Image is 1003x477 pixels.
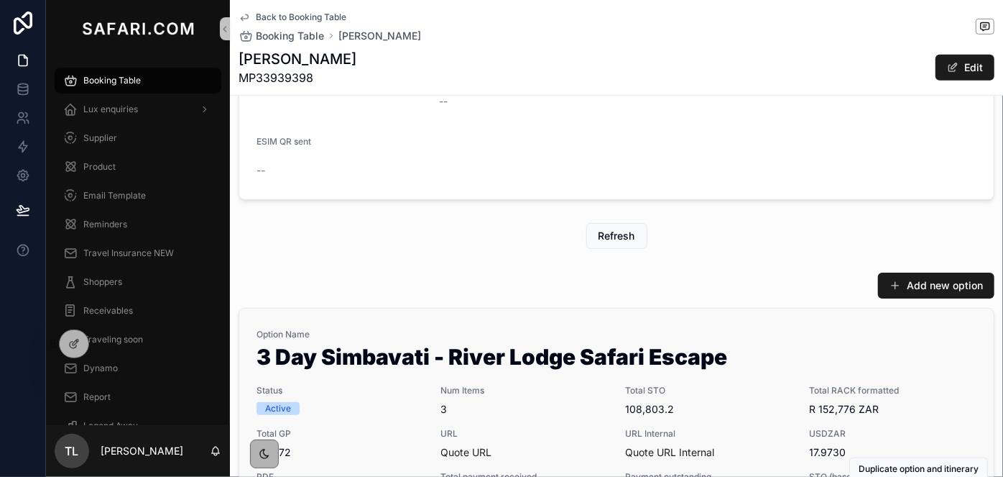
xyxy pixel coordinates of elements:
[625,402,792,417] span: 108,803.2
[441,446,492,458] a: Quote URL
[265,402,291,415] div: Active
[55,68,221,94] a: Booking Table
[83,161,116,173] span: Product
[256,346,976,373] h1: 3 Day Simbavati - River Lodge Safari Escape
[810,428,977,440] span: USDZAR
[55,240,221,266] a: Travel Insurance NEW
[55,298,221,324] a: Receivables
[256,385,424,396] span: Status
[65,442,79,460] span: TL
[55,125,221,151] a: Supplier
[859,463,979,475] span: Duplicate option and itinerary
[256,428,424,440] span: Total GP
[83,363,118,374] span: Dynamo
[83,219,127,230] span: Reminders
[55,384,221,410] a: Report
[55,327,221,353] a: Traveling soon
[79,17,197,40] img: App logo
[239,69,356,86] span: MP33939398
[256,12,346,23] span: Back to Booking Table
[810,402,977,417] span: R 152,776 ZAR
[625,428,792,440] span: URL Internal
[586,223,647,249] button: Refresh
[441,385,609,396] span: Num Items
[338,29,421,43] a: [PERSON_NAME]
[239,12,346,23] a: Back to Booking Table
[83,132,117,144] span: Supplier
[441,402,609,417] span: 3
[55,212,221,237] a: Reminders
[441,428,609,440] span: URL
[256,163,265,178] span: --
[55,269,221,295] a: Shoppers
[83,391,111,403] span: Report
[83,420,138,432] span: Legend Away
[55,154,221,180] a: Product
[83,276,122,288] span: Shoppers
[55,96,221,122] a: Lux enquiries
[810,445,977,460] span: 17.9730
[810,385,977,396] span: Total RACK formatted
[625,385,792,396] span: Total STO
[46,58,230,425] div: scrollable content
[256,29,324,43] span: Booking Table
[256,329,976,340] span: Option Name
[878,273,994,299] button: Add new option
[55,183,221,209] a: Email Template
[83,104,138,115] span: Lux enquiries
[55,355,221,381] a: Dynamo
[598,229,635,243] span: Refresh
[83,334,143,345] span: Traveling soon
[256,445,424,460] span: 43,972
[239,49,356,69] h1: [PERSON_NAME]
[440,94,448,109] span: --
[83,247,174,259] span: Travel Insurance NEW
[239,29,324,43] a: Booking Table
[101,444,183,458] p: [PERSON_NAME]
[83,75,141,86] span: Booking Table
[83,190,146,201] span: Email Template
[55,413,221,439] a: Legend Away
[625,446,714,458] a: Quote URL Internal
[256,136,311,147] span: ESIM QR sent
[83,305,133,317] span: Receivables
[935,55,994,81] button: Edit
